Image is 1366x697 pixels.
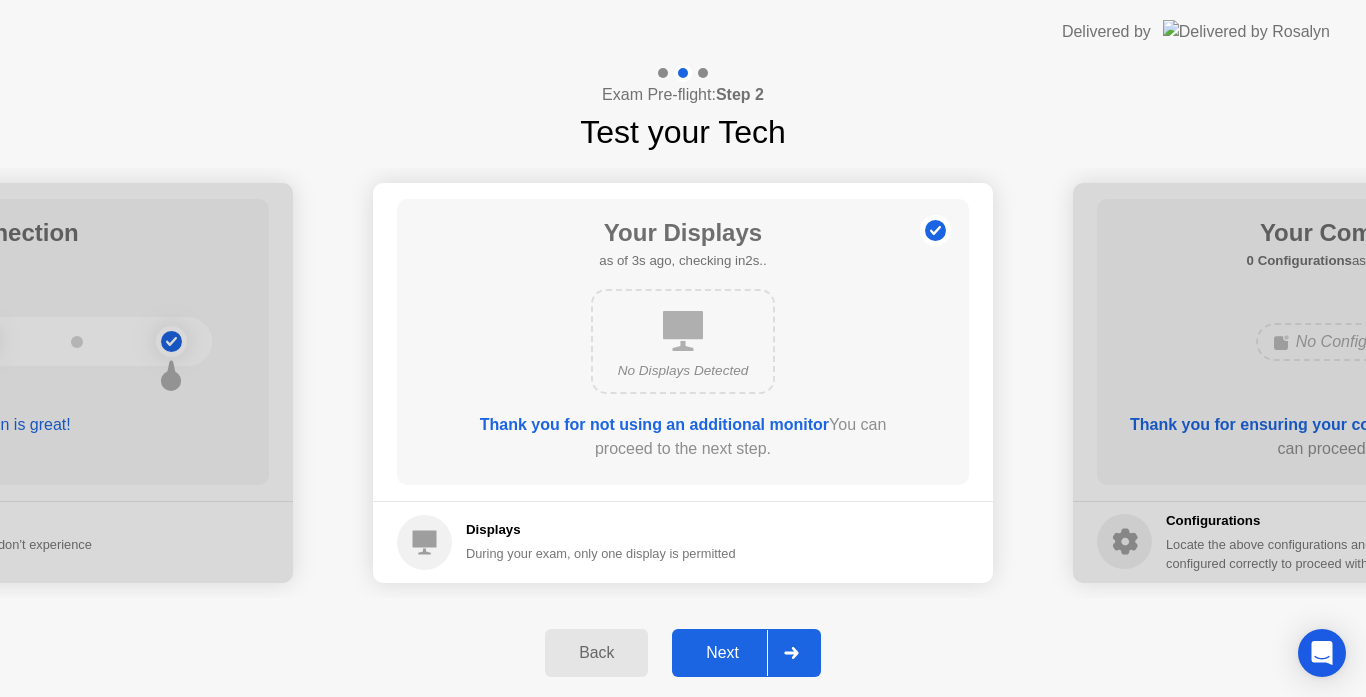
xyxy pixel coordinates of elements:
[602,83,764,107] h4: Exam Pre-flight:
[551,644,642,662] div: Back
[1298,629,1346,677] div: Open Intercom Messenger
[545,629,648,677] button: Back
[580,108,786,156] h1: Test your Tech
[672,629,821,677] button: Next
[609,361,757,381] div: No Displays Detected
[480,416,829,433] b: Thank you for not using an additional monitor
[716,86,764,103] b: Step 2
[466,520,736,540] h5: Displays
[1062,20,1151,44] div: Delivered by
[599,215,766,251] h1: Your Displays
[466,544,736,563] div: During your exam, only one display is permitted
[454,413,912,461] div: You can proceed to the next step.
[1163,20,1330,43] img: Delivered by Rosalyn
[678,644,767,662] div: Next
[599,251,766,271] h5: as of 3s ago, checking in2s..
